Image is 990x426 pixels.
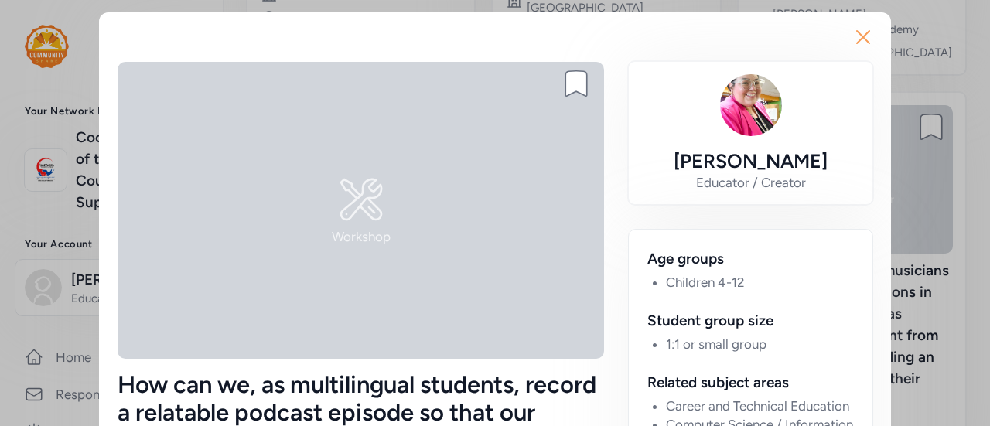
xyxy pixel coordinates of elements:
[647,248,854,270] div: Age groups
[647,310,854,332] div: Student group size
[720,74,782,136] img: Avatar
[696,173,806,192] div: Educator / Creator
[666,335,854,353] li: 1:1 or small group
[674,148,828,173] div: [PERSON_NAME]
[666,397,854,415] li: Career and Technical Education
[666,273,854,291] li: Children 4-12
[332,227,391,246] div: Workshop
[647,372,854,394] div: Related subject areas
